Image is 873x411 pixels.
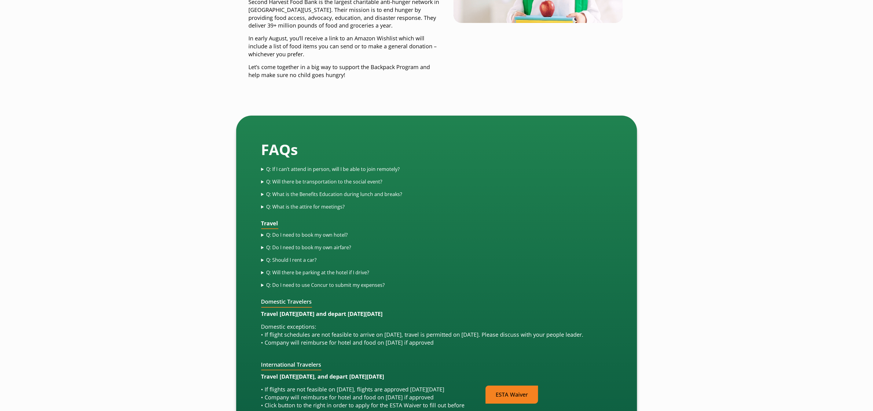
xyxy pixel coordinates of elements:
p: Domestic exceptions: • If flight schedules are not feasible to arrive on [DATE], travel is permit... [261,323,612,347]
summary: Q: Do I need to book my own hotel? [261,231,612,239]
h5: International Travelers [261,361,321,371]
summary: Q: Should I rent a car? [261,257,612,264]
summary: Q: Will there be transportation to the social event? [261,178,612,185]
summary: Q: Will there be parking at the hotel if I drive? [261,269,612,276]
summary: Q: If I can’t attend in person, will I be able to join remotely? [261,166,612,173]
strong: FAQs [261,139,298,159]
strong: Travel [261,220,278,227]
a: Link opens in a new window [486,386,538,404]
p: In early August, you’ll receive a link to an Amazon Wishlist which will include a list of food it... [249,35,442,58]
strong: Travel [DATE][DATE] and depart [DATE][DATE] [261,310,383,317]
h5: Domestic Travelers [261,298,312,308]
p: Let’s come together in a big way to support the Backpack Program and help make sure no child goes... [249,63,442,79]
strong: Travel [DATE][DATE], and depart [DATE][DATE] [261,373,384,380]
summary: Q: Do I need to book my own airfare? [261,244,612,251]
summary: Q: Do I need to use Concur to submit my expenses? [261,282,612,289]
summary: Q: What is the attire for meetings? [261,203,612,210]
summary: Q: What is the Benefits Education during lunch and breaks? [261,191,612,198]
